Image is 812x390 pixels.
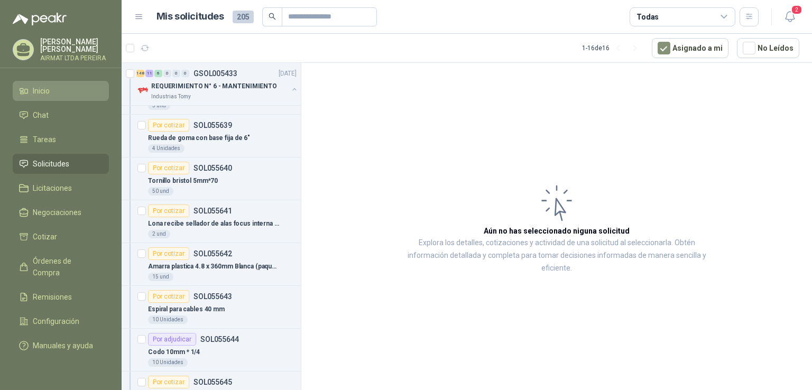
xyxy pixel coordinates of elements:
[652,38,728,58] button: Asignado a mi
[136,67,299,101] a: 148 11 6 0 0 0 GSOL005433[DATE] Company LogoREQUERIMIENTO N° 6 - MANTENIMIENTOIndustrias Tomy
[33,207,81,218] span: Negociaciones
[407,237,706,275] p: Explora los detalles, cotizaciones y actividad de una solicitud al seleccionarla. Obtén informaci...
[148,205,189,217] div: Por cotizar
[148,315,188,324] div: 10 Unidades
[122,286,301,329] a: Por cotizarSOL055643Espiral para cables 40 mm10 Unidades
[148,262,280,272] p: Amarra plastica 4.8 x 360mm Blanca (paquete)
[33,158,69,170] span: Solicitudes
[193,164,232,172] p: SOL055640
[145,70,153,77] div: 11
[33,315,79,327] span: Configuración
[156,9,224,24] h1: Mis solicitudes
[154,70,162,77] div: 6
[200,336,239,343] p: SOL055644
[122,329,301,372] a: Por adjudicarSOL055644Codo 10mm * 1/410 Unidades
[148,290,189,303] div: Por cotizar
[193,250,232,257] p: SOL055642
[122,200,301,243] a: Por cotizarSOL055641Lona recibe sellador de alas focus interna A1 (8330mm Largo * 322mm Ancho) L1...
[148,376,189,388] div: Por cotizar
[33,85,50,97] span: Inicio
[33,291,72,303] span: Remisiones
[269,13,276,20] span: search
[136,70,144,77] div: 148
[582,40,643,57] div: 1 - 16 de 16
[13,202,109,222] a: Negociaciones
[33,340,93,351] span: Manuales y ayuda
[122,243,301,286] a: Por cotizarSOL055642Amarra plastica 4.8 x 360mm Blanca (paquete)15 und
[33,109,49,121] span: Chat
[636,11,659,23] div: Todas
[13,178,109,198] a: Licitaciones
[148,101,170,110] div: 5 und
[33,231,57,243] span: Cotizar
[148,187,173,196] div: 50 und
[33,255,99,278] span: Órdenes de Compra
[122,115,301,157] a: Por cotizarSOL055639Rueda de goma con base fija de 6"4 Unidades
[13,336,109,356] a: Manuales y ayuda
[151,92,191,101] p: Industrias Tomy
[151,81,277,91] p: REQUERIMIENTO N° 6 - MANTENIMIENTO
[148,347,200,357] p: Codo 10mm * 1/4
[33,134,56,145] span: Tareas
[193,70,237,77] p: GSOL005433
[193,207,232,215] p: SOL055641
[172,70,180,77] div: 0
[13,129,109,150] a: Tareas
[33,182,72,194] span: Licitaciones
[148,133,250,143] p: Rueda de goma con base fija de 6"
[737,38,799,58] button: No Leídos
[148,358,188,367] div: 10 Unidades
[791,5,802,15] span: 2
[148,304,225,314] p: Espiral para cables 40 mm
[148,162,189,174] div: Por cotizar
[181,70,189,77] div: 0
[148,273,173,281] div: 15 und
[148,230,170,238] div: 2 und
[780,7,799,26] button: 2
[40,55,109,61] p: AIRMAT LTDA PEREIRA
[148,176,218,186] p: Tornillo bristol 5mm*70
[279,69,297,79] p: [DATE]
[193,293,232,300] p: SOL055643
[233,11,254,23] span: 205
[13,13,67,25] img: Logo peakr
[13,105,109,125] a: Chat
[136,84,149,97] img: Company Logo
[13,154,109,174] a: Solicitudes
[13,311,109,331] a: Configuración
[148,144,184,153] div: 4 Unidades
[148,119,189,132] div: Por cotizar
[13,287,109,307] a: Remisiones
[13,81,109,101] a: Inicio
[193,378,232,386] p: SOL055645
[193,122,232,129] p: SOL055639
[13,251,109,283] a: Órdenes de Compra
[484,225,630,237] h3: Aún no has seleccionado niguna solicitud
[13,227,109,247] a: Cotizar
[148,247,189,260] div: Por cotizar
[148,219,280,229] p: Lona recibe sellador de alas focus interna A1 (8330mm Largo * 322mm Ancho) L1
[122,157,301,200] a: Por cotizarSOL055640Tornillo bristol 5mm*7050 und
[163,70,171,77] div: 0
[40,38,109,53] p: [PERSON_NAME] [PERSON_NAME]
[148,333,196,346] div: Por adjudicar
